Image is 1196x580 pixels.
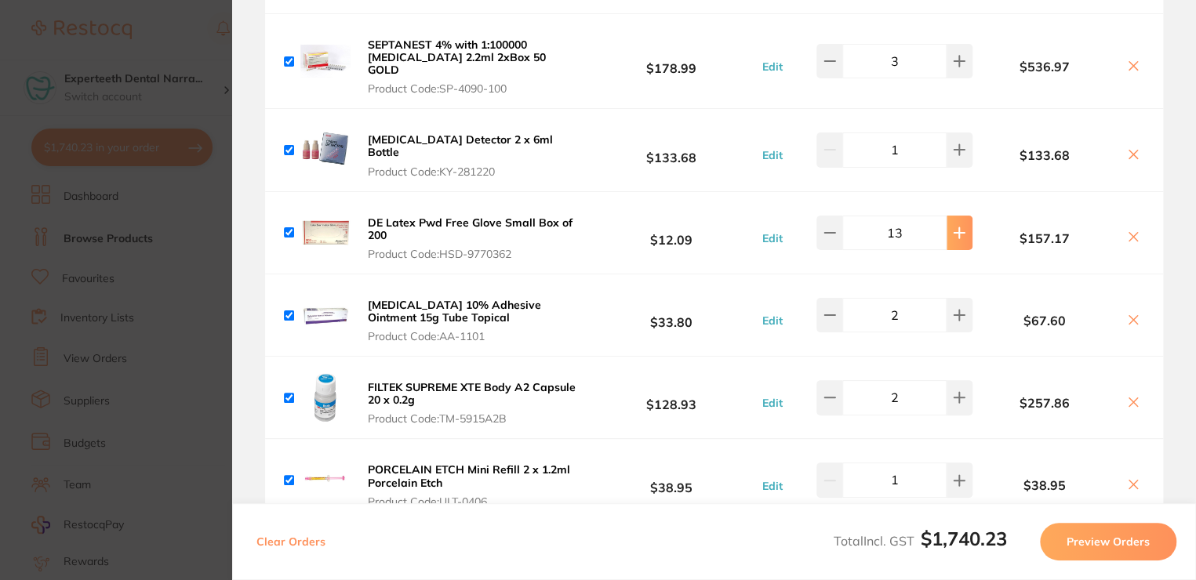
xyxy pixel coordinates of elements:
[585,383,757,412] b: $128.93
[368,412,580,425] span: Product Code: TM-5915A2B
[585,301,757,330] b: $33.80
[368,132,553,159] b: [MEDICAL_DATA] Detector 2 x 6ml Bottle
[972,478,1116,492] b: $38.95
[368,330,580,343] span: Product Code: AA-1101
[368,495,580,508] span: Product Code: ULT-0406
[757,314,787,328] button: Edit
[363,380,585,426] button: FILTEK SUPREME XTE Body A2 Capsule 20 x 0.2g Product Code:TM-5915A2B
[252,523,330,560] button: Clear Orders
[368,38,546,77] b: SEPTANEST 4% with 1:100000 [MEDICAL_DATA] 2.2ml 2xBox 50 GOLD
[757,479,787,493] button: Edit
[972,314,1116,328] b: $67.60
[757,231,787,245] button: Edit
[1040,523,1176,560] button: Preview Orders
[363,462,585,508] button: PORCELAIN ETCH Mini Refill 2 x 1.2ml Porcelain Etch Product Code:ULT-0406
[368,216,573,242] b: DE Latex Pwd Free Glove Small Box of 200
[300,290,351,340] img: a3QxenJpeA
[972,231,1116,245] b: $157.17
[363,298,585,343] button: [MEDICAL_DATA] 10% Adhesive Ointment 15g Tube Topical Product Code:AA-1101
[363,38,585,96] button: SEPTANEST 4% with 1:100000 [MEDICAL_DATA] 2.2ml 2xBox 50 GOLD Product Code:SP-4090-100
[921,527,1007,550] b: $1,740.23
[368,298,541,324] b: [MEDICAL_DATA] 10% Adhesive Ointment 15g Tube Topical
[972,148,1116,162] b: $133.68
[300,455,351,506] img: N2xuZGNsMg
[834,533,1007,549] span: Total Incl. GST
[585,218,757,247] b: $12.09
[757,396,787,410] button: Edit
[972,396,1116,410] b: $257.86
[585,136,757,165] b: $133.68
[300,208,351,258] img: Mmx5OWE5Ng
[368,82,580,95] span: Product Code: SP-4090-100
[757,148,787,162] button: Edit
[757,60,787,74] button: Edit
[585,47,757,76] b: $178.99
[368,380,576,407] b: FILTEK SUPREME XTE Body A2 Capsule 20 x 0.2g
[300,36,351,86] img: NTl3emU4Zw
[368,248,580,260] span: Product Code: HSD-9770362
[972,60,1116,74] b: $536.97
[300,372,351,422] img: NnZoankwYg
[368,462,570,489] b: PORCELAIN ETCH Mini Refill 2 x 1.2ml Porcelain Etch
[363,216,585,261] button: DE Latex Pwd Free Glove Small Box of 200 Product Code:HSD-9770362
[363,132,585,178] button: [MEDICAL_DATA] Detector 2 x 6ml Bottle Product Code:KY-281220
[300,125,351,176] img: bHdoNWo0bg
[585,466,757,495] b: $38.95
[368,165,580,178] span: Product Code: KY-281220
